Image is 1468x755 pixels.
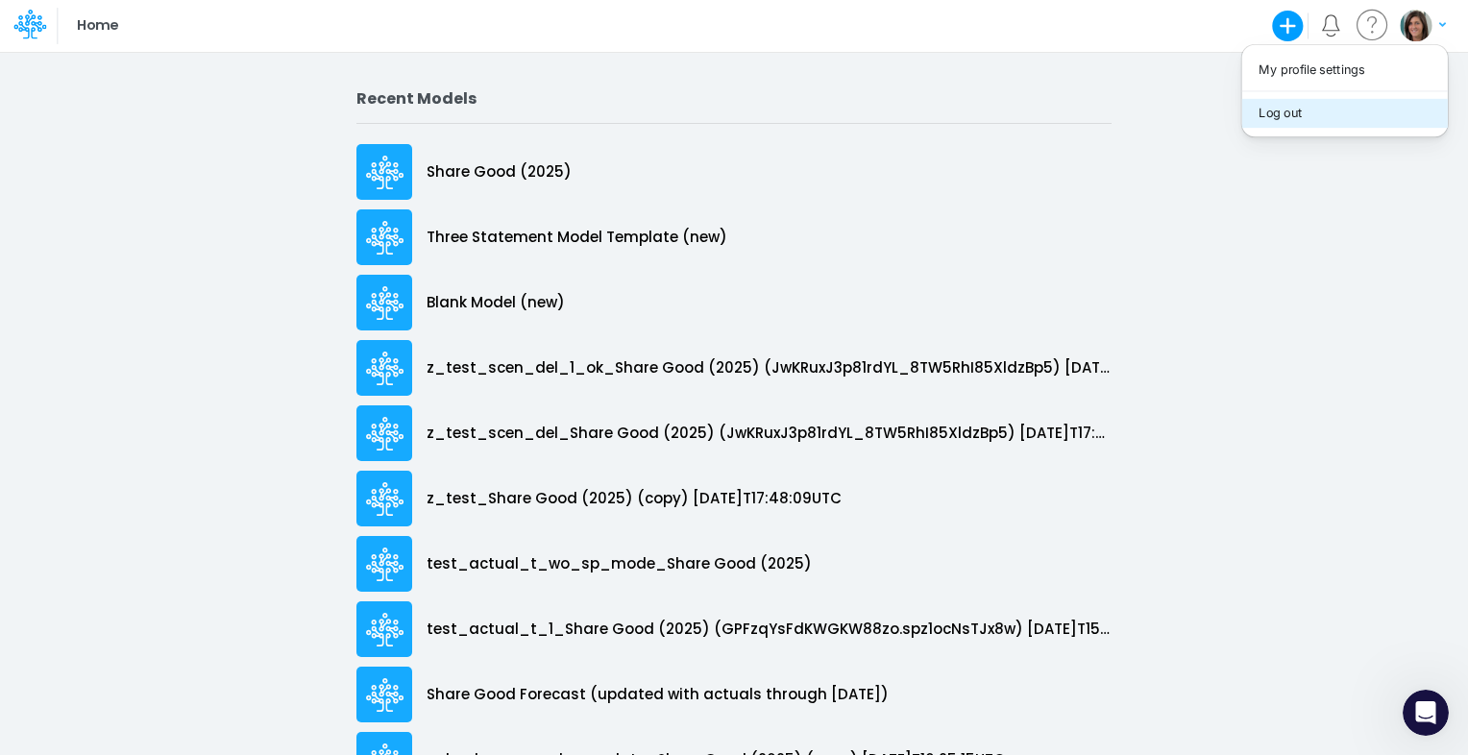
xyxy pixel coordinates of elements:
[356,662,1112,727] a: Share Good Forecast (updated with actuals through [DATE])
[356,89,1112,108] h2: Recent Models
[356,205,1112,270] a: Three Statement Model Template (new)
[356,139,1112,205] a: Share Good (2025)
[427,619,1112,641] p: test_actual_t_1_Share Good (2025) (GPFzqYsFdKWGKW88zo.spz1ocNsTJx8w) [DATE]T15:12:14UTC
[356,401,1112,466] a: z_test_scen_del_Share Good (2025) (JwKRuxJ3p81rdYL_8TW5RhI85XldzBp5) [DATE]T17:37:52UTC
[1241,55,1447,85] button: My profile settings
[427,423,1112,445] p: z_test_scen_del_Share Good (2025) (JwKRuxJ3p81rdYL_8TW5RhI85XldzBp5) [DATE]T17:37:52UTC
[1320,14,1342,37] a: Notifications
[427,161,572,183] p: Share Good (2025)
[1241,98,1447,128] button: Log out
[77,15,118,37] p: Home
[356,270,1112,335] a: Blank Model (new)
[427,684,889,706] p: Share Good Forecast (updated with actuals through [DATE])
[427,553,812,575] p: test_actual_t_wo_sp_mode_Share Good (2025)
[356,531,1112,597] a: test_actual_t_wo_sp_mode_Share Good (2025)
[427,227,727,249] p: Three Statement Model Template (new)
[427,357,1112,379] p: z_test_scen_del_1_ok_Share Good (2025) (JwKRuxJ3p81rdYL_8TW5RhI85XldzBp5) [DATE]T17:37:52UTC (cop...
[356,597,1112,662] a: test_actual_t_1_Share Good (2025) (GPFzqYsFdKWGKW88zo.spz1ocNsTJx8w) [DATE]T15:12:14UTC
[427,292,565,314] p: Blank Model (new)
[427,488,842,510] p: z_test_Share Good (2025) (copy) [DATE]T17:48:09UTC
[356,335,1112,401] a: z_test_scen_del_1_ok_Share Good (2025) (JwKRuxJ3p81rdYL_8TW5RhI85XldzBp5) [DATE]T17:37:52UTC (cop...
[356,466,1112,531] a: z_test_Share Good (2025) (copy) [DATE]T17:48:09UTC
[1403,690,1449,736] iframe: Intercom live chat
